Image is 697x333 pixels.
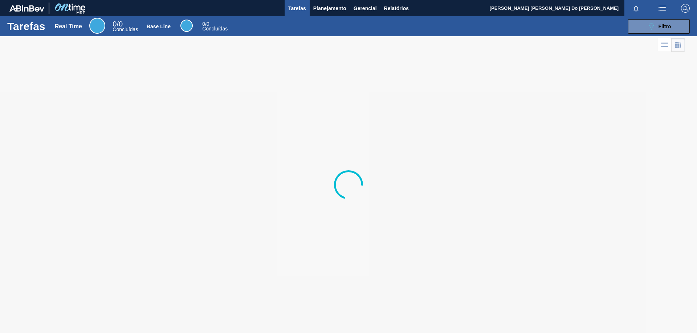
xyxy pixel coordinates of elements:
div: Real Time [113,21,138,32]
span: Planejamento [313,4,346,13]
div: Base Line [147,24,171,29]
span: Gerencial [354,4,377,13]
span: 0 [202,21,205,27]
span: Filtro [659,24,671,29]
span: Concluídas [202,26,228,32]
span: 0 [113,20,117,28]
img: Logout [681,4,690,13]
h1: Tarefas [7,22,45,30]
span: Relatórios [384,4,409,13]
button: Filtro [628,19,690,34]
span: Tarefas [288,4,306,13]
div: Base Line [180,20,193,32]
button: Notificações [624,3,648,13]
span: / 0 [113,20,123,28]
img: userActions [658,4,667,13]
span: / 0 [202,21,209,27]
span: Concluídas [113,26,138,32]
div: Real Time [55,23,82,30]
div: Real Time [89,18,105,34]
div: Base Line [202,22,228,31]
img: TNhmsLtSVTkK8tSr43FrP2fwEKptu5GPRR3wAAAABJRU5ErkJggg== [9,5,44,12]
